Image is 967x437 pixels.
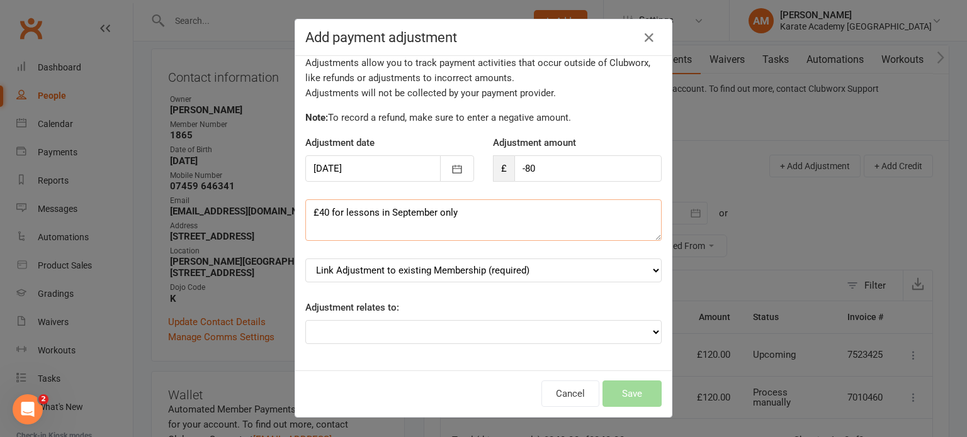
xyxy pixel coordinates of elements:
[38,394,48,404] span: 2
[305,110,662,125] p: To record a refund, make sure to enter a negative amount.
[541,380,599,407] button: Cancel
[305,300,399,315] label: Adjustment relates to:
[305,30,662,45] h4: Add payment adjustment
[493,155,514,182] span: £
[305,135,375,150] label: Adjustment date
[305,55,662,101] div: Adjustments allow you to track payment activities that occur outside of Clubworx, like refunds or...
[639,28,659,48] button: Close
[13,394,43,424] iframe: Intercom live chat
[493,135,576,150] label: Adjustment amount
[305,112,328,123] strong: Note:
